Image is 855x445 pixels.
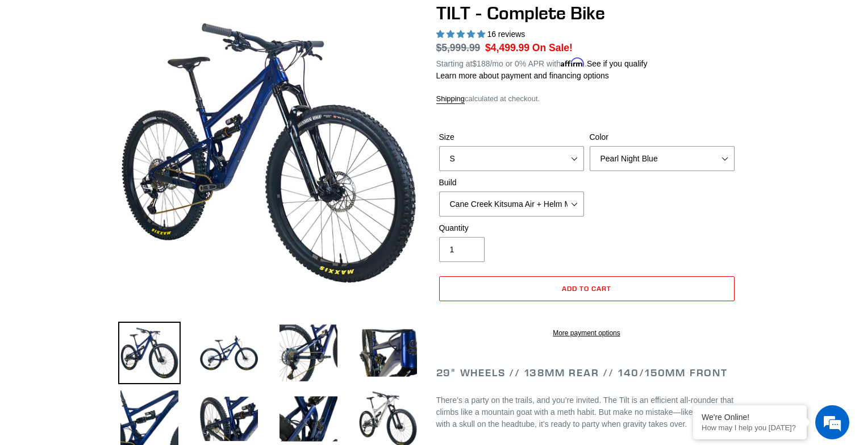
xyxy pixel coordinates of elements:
[436,42,481,53] s: $5,999.99
[439,328,735,338] a: More payment options
[357,322,419,384] img: Load image into Gallery viewer, TILT - Complete Bike
[36,57,65,85] img: d_696896380_company_1647369064580_696896380
[186,6,214,33] div: Minimize live chat window
[436,394,737,430] p: There’s a party on the trails, and you’re invited. The Tilt is an efficient all-rounder that clim...
[439,222,584,234] label: Quantity
[198,322,260,384] img: Load image into Gallery viewer, TILT - Complete Bike
[436,30,487,39] span: 5.00 stars
[277,322,340,384] img: Load image into Gallery viewer, TILT - Complete Bike
[439,276,735,301] button: Add to cart
[436,55,648,70] p: Starting at /mo or 0% APR with .
[487,30,525,39] span: 16 reviews
[702,413,798,422] div: We're Online!
[76,64,208,78] div: Chat with us now
[562,284,611,293] span: Add to cart
[436,2,737,24] h1: TILT - Complete Bike
[485,42,529,53] span: $4,499.99
[436,367,737,379] h2: 29" Wheels // 138mm Rear // 140/150mm Front
[590,131,735,143] label: Color
[532,40,573,55] span: On Sale!
[118,322,181,384] img: Load image into Gallery viewer, TILT - Complete Bike
[439,177,584,189] label: Build
[587,59,648,68] a: See if you qualify - Learn more about Affirm Financing (opens in modal)
[436,93,737,105] div: calculated at checkout.
[436,71,609,80] a: Learn more about payment and financing options
[439,131,584,143] label: Size
[472,59,490,68] span: $188
[12,63,30,80] div: Navigation go back
[436,94,465,104] a: Shipping
[561,57,585,67] span: Affirm
[702,423,798,432] p: How may I help you today?
[66,143,157,258] span: We're online!
[6,310,216,350] textarea: Type your message and hit 'Enter'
